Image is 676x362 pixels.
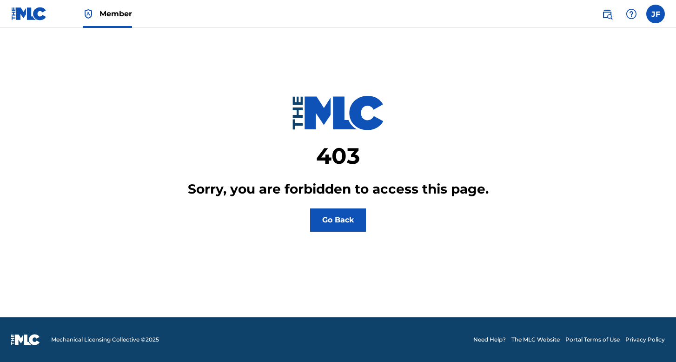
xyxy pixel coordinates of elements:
[565,335,620,344] a: Portal Terms of Use
[622,5,641,23] div: Help
[598,5,616,23] a: Public Search
[626,8,637,20] img: help
[625,335,665,344] a: Privacy Policy
[310,208,366,232] button: Go Back
[292,96,384,131] img: logo
[11,7,47,20] img: MLC Logo
[11,334,40,345] img: logo
[83,8,94,20] img: Top Rightsholder
[602,8,613,20] img: search
[473,335,506,344] a: Need Help?
[188,181,489,197] h3: Sorry, you are forbidden to access this page.
[99,8,132,19] span: Member
[646,5,665,23] div: User Menu
[51,335,159,344] span: Mechanical Licensing Collective © 2025
[511,335,560,344] a: The MLC Website
[316,142,360,170] h1: 403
